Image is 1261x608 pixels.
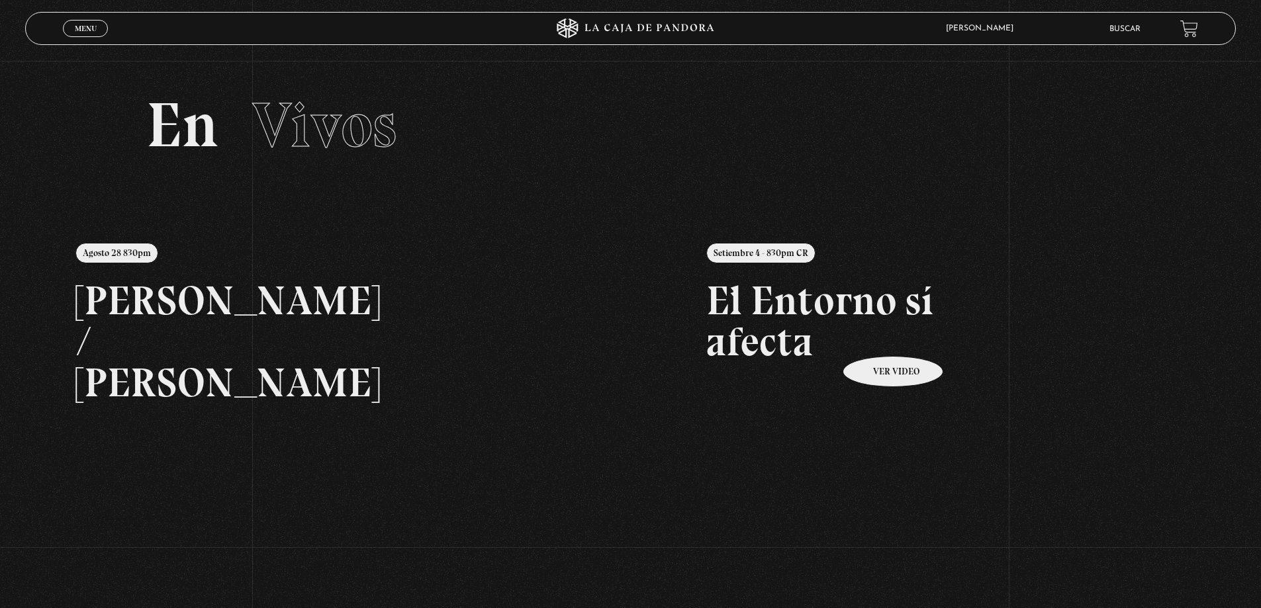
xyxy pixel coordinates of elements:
span: [PERSON_NAME] [939,24,1027,32]
h2: En [146,94,1115,157]
span: Cerrar [70,36,101,45]
span: Vivos [252,87,397,163]
a: Buscar [1109,25,1141,33]
a: View your shopping cart [1180,20,1198,38]
span: Menu [75,24,97,32]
